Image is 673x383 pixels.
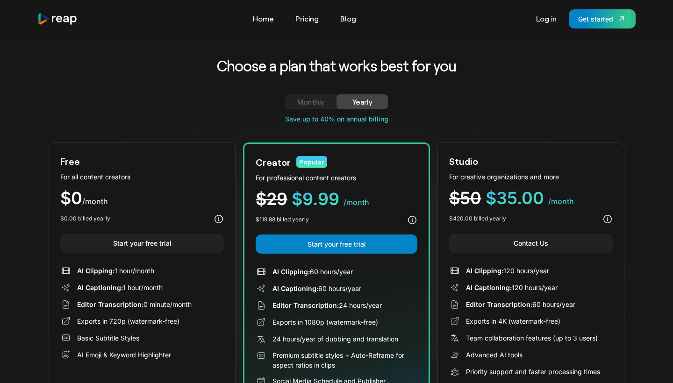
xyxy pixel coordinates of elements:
div: Get started [578,14,613,24]
span: Editor Transcription: [77,300,143,308]
div: Monthly [296,96,325,107]
a: Pricing [291,11,323,26]
div: Studio [449,154,478,168]
div: 120 hours/year [466,283,558,292]
span: AI Captioning: [272,284,318,292]
div: Team collaboration features (up to 3 users) [466,333,598,343]
a: Contact Us [449,234,613,253]
div: 120 hours/year [466,266,549,276]
div: 60 hours/year [272,284,361,293]
span: $35.00 [486,188,544,208]
div: $0 [60,190,224,207]
div: $119.88 billed yearly [256,215,309,224]
div: $0.00 billed yearly [60,214,110,223]
span: /month [344,198,369,207]
div: For creative organizations and more [449,172,613,182]
span: $50 [449,188,481,208]
a: Log in [531,11,561,26]
div: Creator [256,155,291,169]
div: 60 hours/year [466,299,575,309]
a: Blog [336,11,361,26]
span: AI Clipping: [77,267,115,275]
div: 1 hour/month [77,283,163,292]
span: AI Clipping: [272,268,310,276]
span: Editor Transcription: [466,300,532,308]
span: Editor Transcription: [272,301,339,309]
span: /month [548,197,574,206]
a: Get started [569,9,636,28]
span: AI Captioning: [466,284,512,291]
div: Premium subtitle styles + Auto-Reframe for aspect ratios in clips [272,350,417,370]
div: Popular [296,156,327,168]
div: 0 minute/month [77,299,192,309]
div: Exports in 1080p (watermark-free) [272,317,378,327]
a: home [37,13,78,25]
span: $9.99 [292,189,339,209]
div: 24 hours/year [272,300,382,310]
div: Basic Subtitle Styles [77,333,139,343]
div: Exports in 720p (watermark-free) [77,316,179,326]
div: 24 hours/year of dubbing and translation [272,334,398,344]
a: Start your free trial [60,234,224,253]
div: AI Emoji & Keyword Highlighter [77,350,171,360]
div: For professional content creators [256,173,417,183]
div: Advanced AI tools [466,350,523,360]
div: Exports in 4K (watermark-free) [466,316,560,326]
span: $29 [256,189,287,209]
div: Yearly [348,96,377,107]
span: AI Clipping: [466,267,503,275]
div: For all content creators [60,172,224,182]
div: 60 hours/year [272,267,353,277]
span: AI Captioning: [77,284,123,291]
img: reap logo [37,13,78,25]
h2: Choose a plan that works best for you [144,56,530,76]
a: Home [248,11,279,26]
a: Start your free trial [256,234,417,254]
div: 1 hour/month [77,266,154,276]
div: Priority support and faster processing times [466,367,600,376]
span: /month [82,197,108,206]
div: Save up to 40% on annual billing [49,114,624,124]
div: $420.00 billed yearly [449,214,506,223]
div: Free [60,154,80,168]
